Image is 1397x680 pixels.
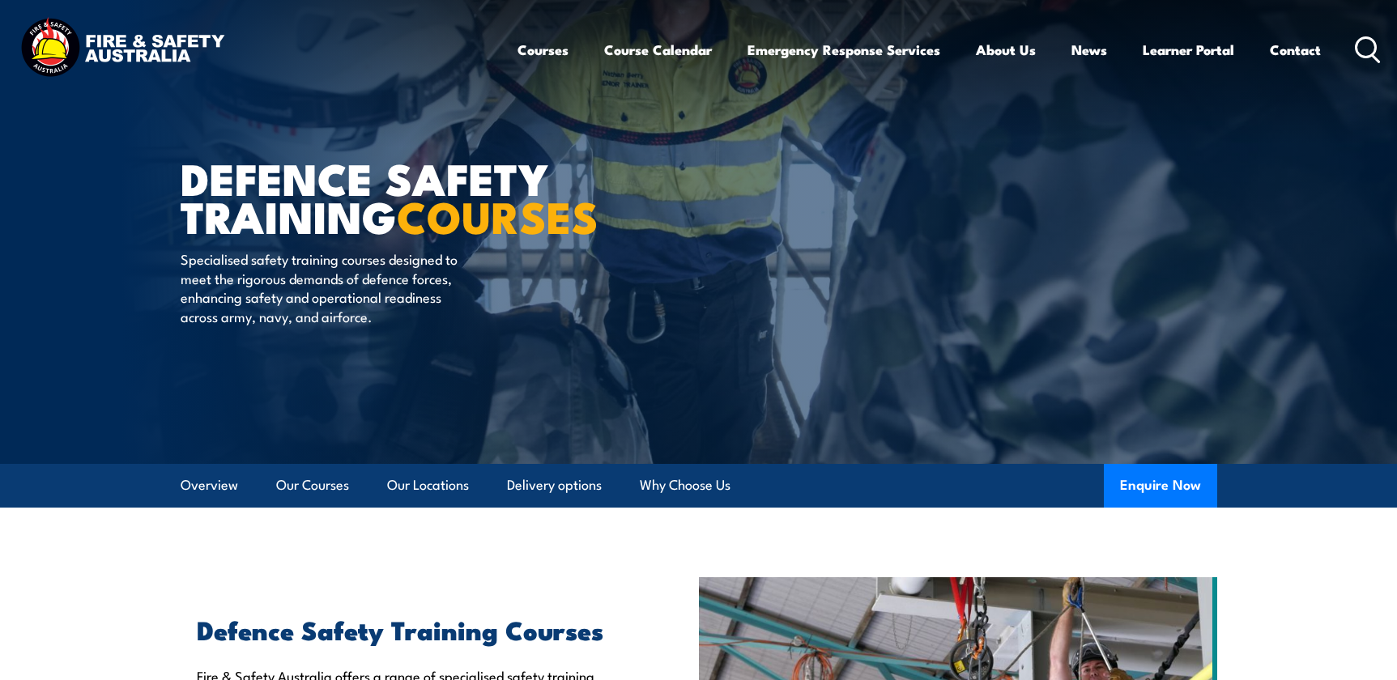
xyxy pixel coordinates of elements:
[276,464,349,507] a: Our Courses
[976,28,1036,71] a: About Us
[181,159,581,234] h1: DEFENCE SAFETY TRAINING
[507,464,602,507] a: Delivery options
[640,464,730,507] a: Why Choose Us
[181,249,476,325] p: Specialised safety training courses designed to meet the rigorous demands of defence forces, enha...
[1143,28,1234,71] a: Learner Portal
[1270,28,1321,71] a: Contact
[197,618,624,640] h2: Defence Safety Training Courses
[604,28,712,71] a: Course Calendar
[1104,464,1217,508] button: Enquire Now
[1071,28,1107,71] a: News
[747,28,940,71] a: Emergency Response Services
[517,28,569,71] a: Courses
[397,181,598,249] strong: COURSES
[387,464,469,507] a: Our Locations
[181,464,238,507] a: Overview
